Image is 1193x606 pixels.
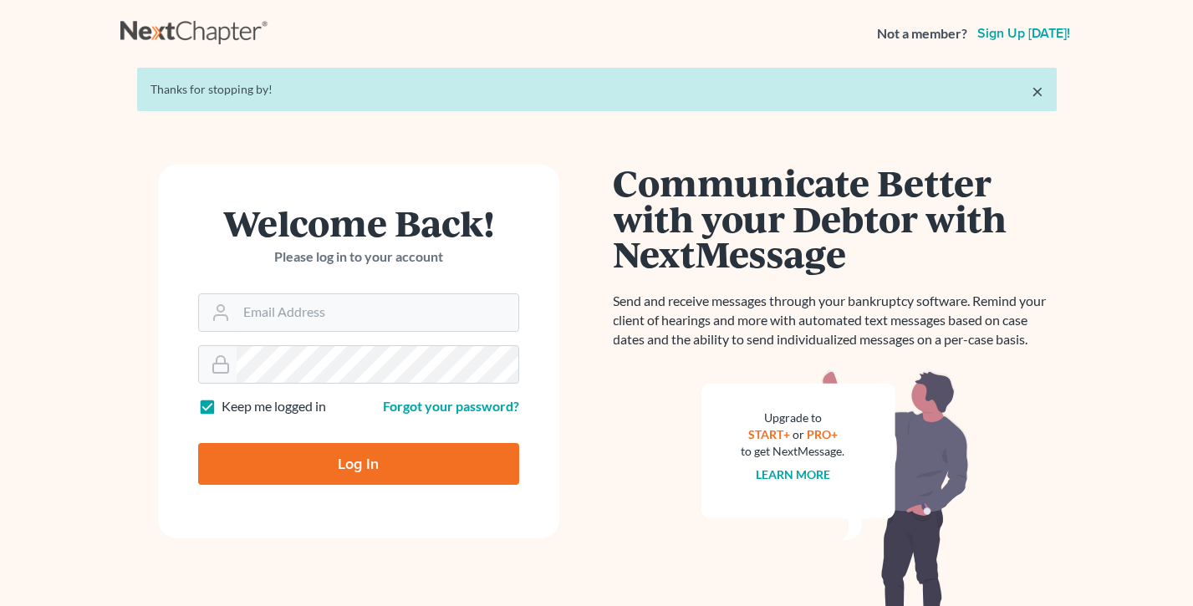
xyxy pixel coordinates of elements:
div: Thanks for stopping by! [150,81,1043,98]
input: Email Address [237,294,518,331]
input: Log In [198,443,519,485]
p: Send and receive messages through your bankruptcy software. Remind your client of hearings and mo... [614,292,1057,349]
label: Keep me logged in [222,397,326,416]
div: to get NextMessage. [742,443,845,460]
a: Forgot your password? [383,398,519,414]
span: or [793,427,804,441]
h1: Welcome Back! [198,205,519,241]
a: START+ [748,427,790,441]
a: Sign up [DATE]! [974,27,1073,40]
a: PRO+ [807,427,838,441]
a: × [1032,81,1043,101]
a: Learn more [756,467,830,481]
strong: Not a member? [877,24,967,43]
div: Upgrade to [742,410,845,426]
h1: Communicate Better with your Debtor with NextMessage [614,165,1057,272]
p: Please log in to your account [198,247,519,267]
